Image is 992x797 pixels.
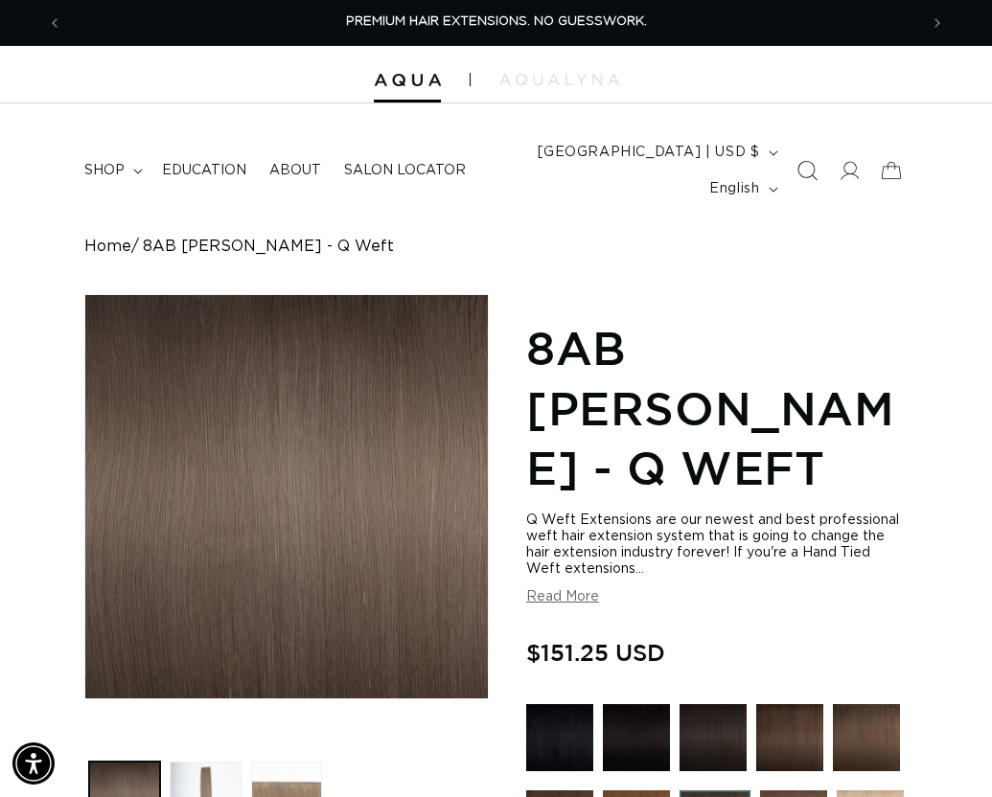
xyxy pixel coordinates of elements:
span: shop [84,162,125,179]
img: 2 Dark Brown - Q Weft [756,704,823,771]
img: 1 Black - Q Weft [526,704,593,771]
span: English [709,179,759,199]
img: aqualyna.com [499,74,619,85]
div: Q Weft Extensions are our newest and best professional weft hair extension system that is going t... [526,512,908,578]
img: 1N Natural Black - Q Weft [603,704,670,771]
a: 1N Natural Black - Q Weft [603,704,670,781]
a: 1 Black - Q Weft [526,704,593,781]
button: English [698,171,785,207]
a: About [258,150,333,191]
button: [GEOGRAPHIC_DATA] | USD $ [526,134,786,171]
span: $151.25 USD [526,634,665,671]
button: Previous announcement [34,5,76,41]
span: 8AB [PERSON_NAME] - Q Weft [143,238,394,256]
button: Read More [526,589,599,605]
div: Accessibility Menu [12,742,55,785]
span: [GEOGRAPHIC_DATA] | USD $ [538,143,760,163]
summary: Search [786,149,828,192]
span: Salon Locator [344,162,466,179]
a: 4AB Medium Ash Brown - Q Weft [833,704,900,781]
img: Aqua Hair Extensions [374,74,441,87]
a: Education [150,150,258,191]
span: About [269,162,321,179]
h1: 8AB [PERSON_NAME] - Q Weft [526,318,908,497]
a: Home [84,238,131,256]
img: 1B Soft Black - Q Weft [680,704,747,771]
nav: breadcrumbs [84,238,909,256]
span: PREMIUM HAIR EXTENSIONS. NO GUESSWORK. [346,15,647,28]
a: Salon Locator [333,150,477,191]
summary: shop [73,150,150,191]
a: 2 Dark Brown - Q Weft [756,704,823,781]
span: Education [162,162,246,179]
a: 1B Soft Black - Q Weft [680,704,747,781]
button: Next announcement [916,5,958,41]
img: 4AB Medium Ash Brown - Q Weft [833,704,900,771]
